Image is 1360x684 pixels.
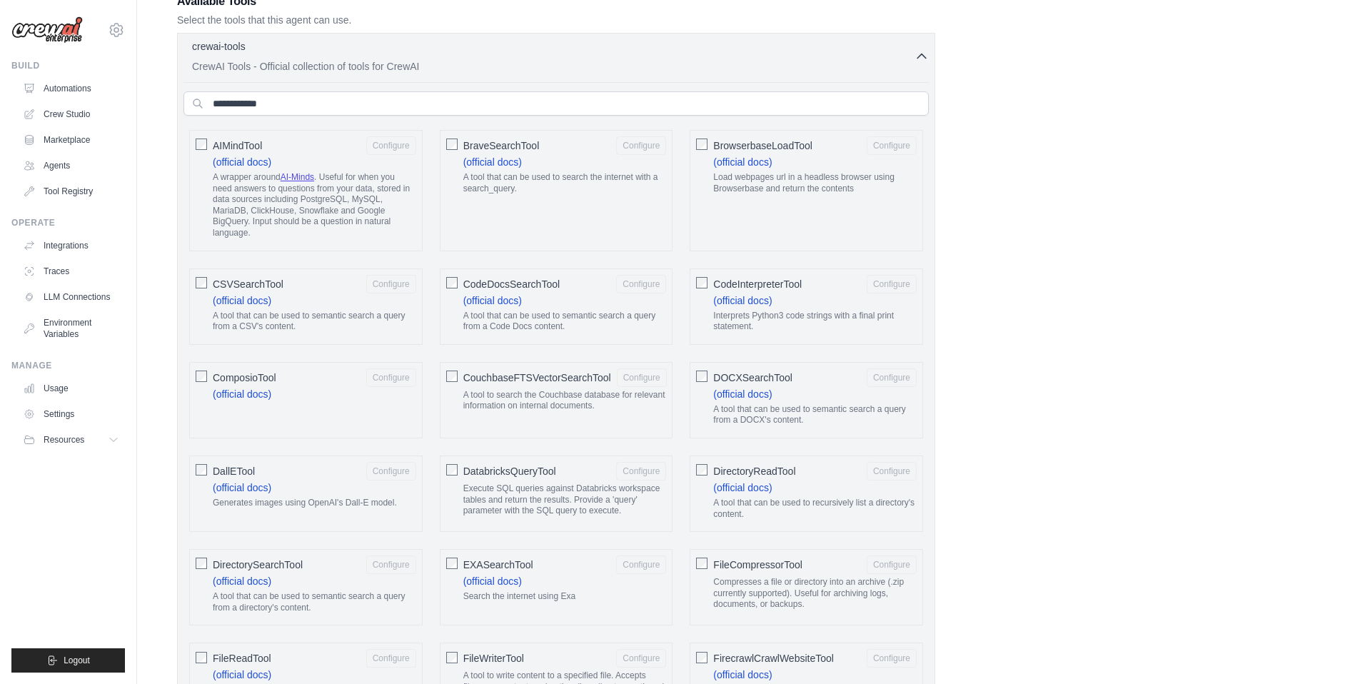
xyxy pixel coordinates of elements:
span: FileReadTool [213,651,271,665]
button: ComposioTool (official docs) [366,368,416,387]
button: BrowserbaseLoadTool (official docs) Load webpages url in a headless browser using Browserbase and... [867,136,917,155]
a: (official docs) [713,156,772,168]
p: A tool that can be used to search the internet with a search_query. [463,172,667,194]
a: Environment Variables [17,311,125,346]
button: FileWriterTool A tool to write content to a specified file. Accepts filename, content, and option... [616,649,666,668]
span: DatabricksQueryTool [463,464,556,478]
img: Logo [11,16,83,44]
span: CodeDocsSearchTool [463,277,560,291]
a: Integrations [17,234,125,257]
p: CrewAI Tools - Official collection of tools for CrewAI [192,59,915,74]
button: FileCompressorTool Compresses a file or directory into an archive (.zip currently supported). Use... [867,555,917,574]
button: DirectoryReadTool (official docs) A tool that can be used to recursively list a directory's content. [867,462,917,481]
span: BraveSearchTool [463,139,540,153]
button: Resources [17,428,125,451]
p: crewai-tools [192,39,246,54]
p: A tool that can be used to semantic search a query from a directory's content. [213,591,416,613]
button: BraveSearchTool (official docs) A tool that can be used to search the internet with a search_query. [616,136,666,155]
a: (official docs) [213,482,271,493]
button: FileReadTool (official docs) A tool that reads the content of a file. To use this tool, provide a... [366,649,416,668]
a: (official docs) [713,669,772,680]
a: (official docs) [213,156,271,168]
span: FileCompressorTool [713,558,802,572]
button: DirectorySearchTool (official docs) A tool that can be used to semantic search a query from a dir... [366,555,416,574]
p: Compresses a file or directory into an archive (.zip currently supported). Useful for archiving l... [713,577,917,610]
a: Marketplace [17,129,125,151]
span: DirectoryReadTool [713,464,795,478]
p: A tool that can be used to recursively list a directory's content. [713,498,917,520]
button: FirecrawlCrawlWebsiteTool (official docs) Crawl webpages using Firecrawl and return the contents [867,649,917,668]
p: A tool that can be used to semantic search a query from a Code Docs content. [463,311,667,333]
div: Operate [11,217,125,228]
a: Usage [17,377,125,400]
a: (official docs) [213,388,271,400]
div: Build [11,60,125,71]
a: Settings [17,403,125,426]
button: CSVSearchTool (official docs) A tool that can be used to semantic search a query from a CSV's con... [366,275,416,293]
p: Search the internet using Exa [463,591,667,603]
button: CouchbaseFTSVectorSearchTool A tool to search the Couchbase database for relevant information on ... [617,368,667,387]
a: (official docs) [213,575,271,587]
p: Generates images using OpenAI's Dall-E model. [213,498,416,509]
span: DallETool [213,464,255,478]
span: DirectorySearchTool [213,558,303,572]
button: CodeInterpreterTool (official docs) Interprets Python3 code strings with a final print statement. [867,275,917,293]
button: AIMindTool (official docs) A wrapper aroundAI-Minds. Useful for when you need answers to question... [366,136,416,155]
p: Execute SQL queries against Databricks workspace tables and return the results. Provide a 'query'... [463,483,667,517]
button: CodeDocsSearchTool (official docs) A tool that can be used to semantic search a query from a Code... [616,275,666,293]
button: EXASearchTool (official docs) Search the internet using Exa [616,555,666,574]
a: (official docs) [463,575,522,587]
p: Interprets Python3 code strings with a final print statement. [713,311,917,333]
p: Load webpages url in a headless browser using Browserbase and return the contents [713,172,917,194]
a: Crew Studio [17,103,125,126]
a: LLM Connections [17,286,125,308]
button: DOCXSearchTool (official docs) A tool that can be used to semantic search a query from a DOCX's c... [867,368,917,387]
p: Select the tools that this agent can use. [177,13,935,27]
a: Automations [17,77,125,100]
a: (official docs) [213,295,271,306]
p: A tool that can be used to semantic search a query from a DOCX's content. [713,404,917,426]
a: Traces [17,260,125,283]
span: BrowserbaseLoadTool [713,139,812,153]
p: A tool to search the Couchbase database for relevant information on internal documents. [463,390,667,412]
span: ComposioTool [213,371,276,385]
span: EXASearchTool [463,558,533,572]
a: Tool Registry [17,180,125,203]
a: (official docs) [463,295,522,306]
a: (official docs) [713,482,772,493]
a: (official docs) [213,669,271,680]
a: (official docs) [463,156,522,168]
span: CodeInterpreterTool [713,277,802,291]
a: Agents [17,154,125,177]
button: Logout [11,648,125,673]
span: Logout [64,655,90,666]
a: AI-Minds [281,172,314,182]
div: Manage [11,360,125,371]
span: FileWriterTool [463,651,524,665]
button: crewai-tools CrewAI Tools - Official collection of tools for CrewAI [183,39,929,74]
span: DOCXSearchTool [713,371,792,385]
p: A wrapper around . Useful for when you need answers to questions from your data, stored in data s... [213,172,416,239]
a: (official docs) [713,295,772,306]
span: CouchbaseFTSVectorSearchTool [463,371,611,385]
a: (official docs) [713,388,772,400]
span: FirecrawlCrawlWebsiteTool [713,651,834,665]
span: AIMindTool [213,139,262,153]
span: CSVSearchTool [213,277,283,291]
button: DatabricksQueryTool Execute SQL queries against Databricks workspace tables and return the result... [616,462,666,481]
button: DallETool (official docs) Generates images using OpenAI's Dall-E model. [366,462,416,481]
p: A tool that can be used to semantic search a query from a CSV's content. [213,311,416,333]
span: Resources [44,434,84,446]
